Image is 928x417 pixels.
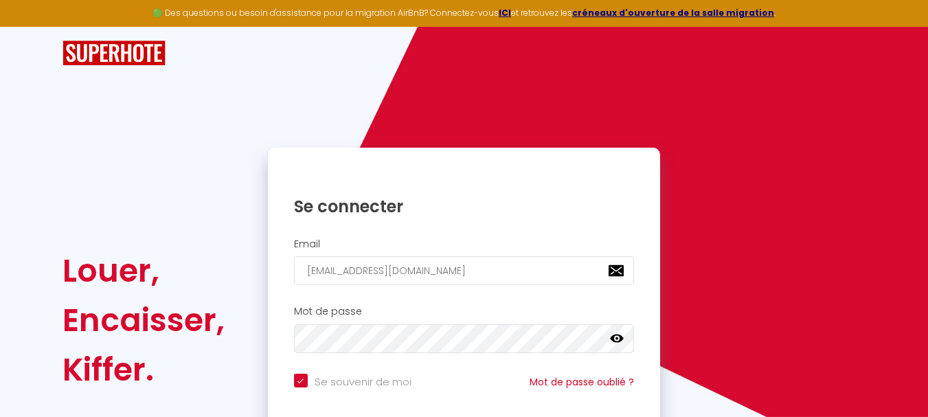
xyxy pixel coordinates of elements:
a: créneaux d'ouverture de la salle migration [572,7,774,19]
a: Mot de passe oublié ? [530,375,634,389]
h2: Email [294,238,635,250]
h1: Se connecter [294,196,635,217]
div: Louer, [63,246,225,295]
div: Kiffer. [63,345,225,394]
img: SuperHote logo [63,41,166,66]
div: Encaisser, [63,295,225,345]
h2: Mot de passe [294,306,635,317]
input: Ton Email [294,256,635,285]
a: ICI [499,7,511,19]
